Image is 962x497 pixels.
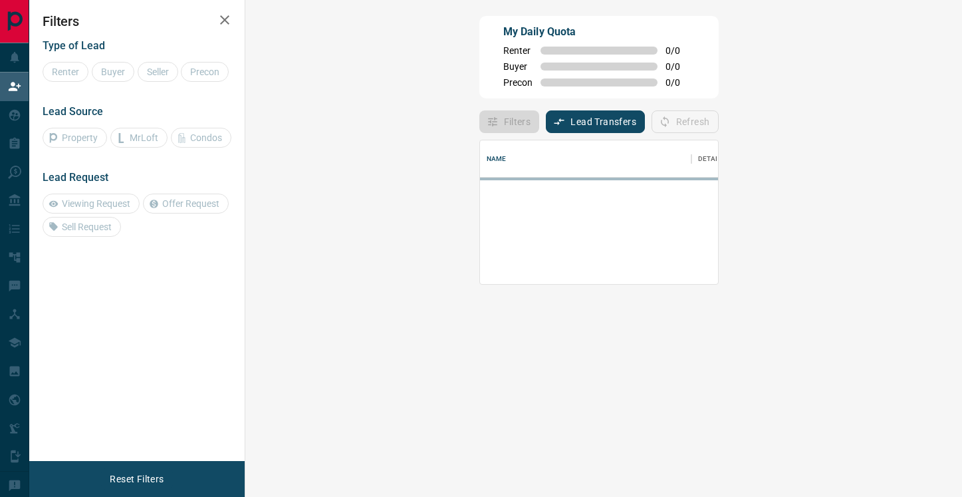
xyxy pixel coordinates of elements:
[665,45,695,56] span: 0 / 0
[487,140,507,178] div: Name
[503,61,533,72] span: Buyer
[480,140,691,178] div: Name
[503,77,533,88] span: Precon
[43,39,105,52] span: Type of Lead
[665,61,695,72] span: 0 / 0
[43,13,231,29] h2: Filters
[43,105,103,118] span: Lead Source
[665,77,695,88] span: 0 / 0
[43,171,108,184] span: Lead Request
[503,24,695,40] p: My Daily Quota
[546,110,645,133] button: Lead Transfers
[503,45,533,56] span: Renter
[698,140,725,178] div: Details
[101,468,172,490] button: Reset Filters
